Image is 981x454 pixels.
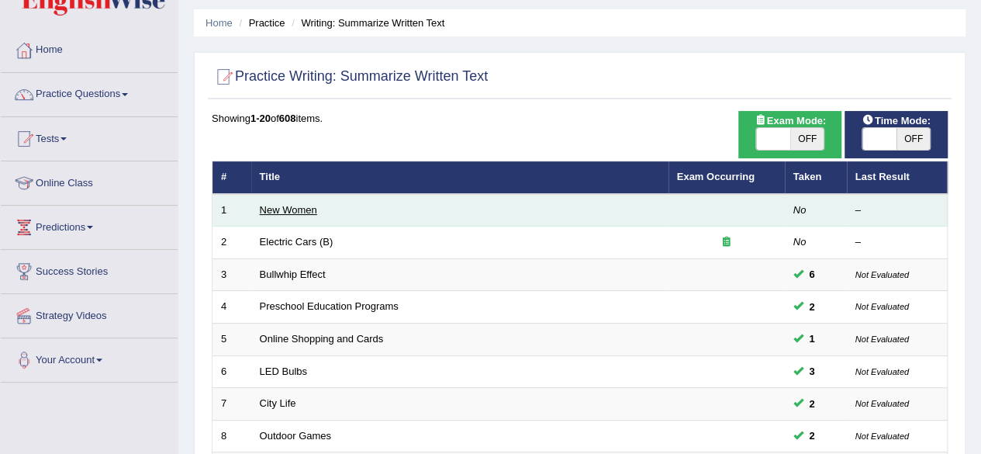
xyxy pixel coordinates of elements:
[260,204,317,216] a: New Women
[251,161,668,194] th: Title
[855,399,909,408] small: Not Evaluated
[855,367,909,376] small: Not Evaluated
[212,227,251,259] td: 2
[855,203,939,218] div: –
[288,16,444,30] li: Writing: Summarize Written Text
[212,111,948,126] div: Showing of items.
[212,161,251,194] th: #
[260,236,333,248] a: Electric Cars (B)
[212,258,251,291] td: 3
[260,430,332,442] a: Outdoor Games
[677,171,755,182] a: Exam Occurring
[1,161,178,200] a: Online Class
[260,300,399,312] a: Preschool Education Programs
[803,428,821,444] span: You can still take this question
[803,299,821,315] span: You can still take this question
[847,161,948,194] th: Last Result
[803,266,821,282] span: You can still take this question
[260,397,296,409] a: City Life
[1,250,178,289] a: Success Stories
[1,117,178,156] a: Tests
[250,113,271,124] b: 1-20
[855,235,939,250] div: –
[738,111,841,158] div: Show exams occurring in exams
[855,334,909,344] small: Not Evaluated
[1,338,178,377] a: Your Account
[212,420,251,452] td: 8
[260,333,384,345] a: Online Shopping and Cards
[212,355,251,388] td: 6
[212,194,251,227] td: 1
[212,388,251,421] td: 7
[855,270,909,279] small: Not Evaluated
[212,65,488,88] h2: Practice Writing: Summarize Written Text
[279,113,296,124] b: 608
[803,363,821,379] span: You can still take this question
[790,128,824,150] span: OFF
[855,431,909,441] small: Not Evaluated
[260,366,307,377] a: LED Bulbs
[896,128,931,150] span: OFF
[748,113,832,129] span: Exam Mode:
[212,324,251,356] td: 5
[803,331,821,347] span: You can still take this question
[1,206,178,244] a: Predictions
[856,113,937,129] span: Time Mode:
[677,235,776,250] div: Exam occurring question
[855,302,909,311] small: Not Evaluated
[785,161,847,194] th: Taken
[260,269,326,280] a: Bullwhip Effect
[1,294,178,333] a: Strategy Videos
[793,204,807,216] em: No
[803,396,821,412] span: You can still take this question
[1,29,178,68] a: Home
[206,17,233,29] a: Home
[1,73,178,112] a: Practice Questions
[793,236,807,248] em: No
[212,291,251,324] td: 4
[235,16,285,30] li: Practice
